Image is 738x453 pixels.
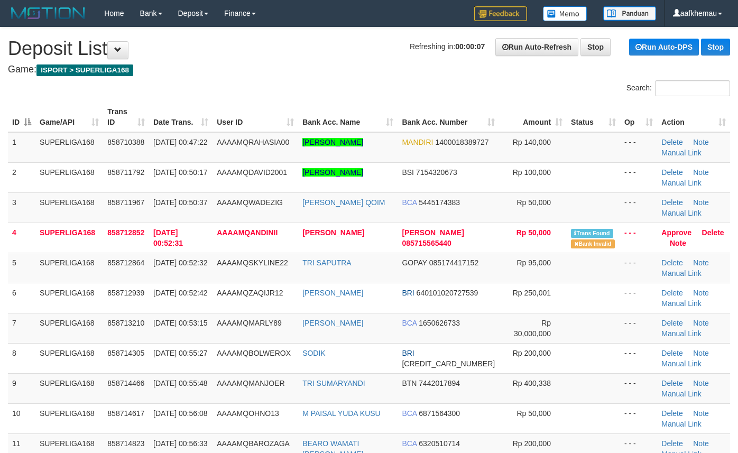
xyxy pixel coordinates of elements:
[513,349,551,357] span: Rp 200,000
[153,228,183,247] span: [DATE] 00:52:31
[657,102,730,132] th: Action: activate to sort column ascending
[661,379,682,387] a: Delete
[693,198,709,207] a: Note
[217,349,291,357] span: AAAAMQBOLWEROX
[153,439,207,448] span: [DATE] 00:56:33
[153,168,207,177] span: [DATE] 00:50:17
[693,409,709,418] a: Note
[35,102,103,132] th: Game/API: activate to sort column ascending
[661,289,682,297] a: Delete
[107,409,144,418] span: 858714617
[107,258,144,267] span: 858712864
[661,149,702,157] a: Manual Link
[661,168,682,177] a: Delete
[402,168,414,177] span: BSI
[670,239,686,247] a: Note
[402,258,427,267] span: GOPAY
[474,6,527,21] img: Feedback.jpg
[402,409,417,418] span: BCA
[661,209,702,217] a: Manual Link
[701,39,730,56] a: Stop
[620,253,657,283] td: - - -
[302,319,363,327] a: [PERSON_NAME]
[655,80,730,96] input: Search:
[693,379,709,387] a: Note
[8,253,35,283] td: 5
[107,289,144,297] span: 858712939
[693,258,709,267] a: Note
[402,349,414,357] span: BRI
[217,138,289,146] span: AAAAMQRAHASIA00
[107,198,144,207] span: 858711967
[107,168,144,177] span: 858711792
[402,228,464,237] span: [PERSON_NAME]
[693,349,709,357] a: Note
[107,349,144,357] span: 858714305
[217,168,287,177] span: AAAAMQDAVID2001
[149,102,213,132] th: Date Trans.: activate to sort column ascending
[217,198,283,207] span: AAAAMQWADEZIG
[35,283,103,313] td: SUPERLIGA168
[8,192,35,223] td: 3
[513,168,551,177] span: Rp 100,000
[514,319,551,338] span: Rp 30,000,000
[419,439,460,448] span: Copy 6320510714 to clipboard
[693,289,709,297] a: Note
[626,80,730,96] label: Search:
[35,343,103,373] td: SUPERLIGA168
[402,359,495,368] span: Copy 601201023433532 to clipboard
[8,373,35,403] td: 9
[419,198,460,207] span: Copy 5445174383 to clipboard
[302,228,364,237] a: [PERSON_NAME]
[513,379,551,387] span: Rp 400,338
[517,258,551,267] span: Rp 95,000
[217,289,283,297] span: AAAAMQZAQIJR12
[298,102,398,132] th: Bank Acc. Name: activate to sort column ascending
[513,439,551,448] span: Rp 200,000
[580,38,611,56] a: Stop
[517,409,551,418] span: Rp 50,000
[402,239,451,247] span: Copy 085715565440 to clipboard
[517,198,551,207] span: Rp 50,000
[693,439,709,448] a: Note
[603,6,656,21] img: panduan.png
[153,138,207,146] span: [DATE] 00:47:22
[217,228,278,237] span: AAAAMQANDINII
[419,379,460,387] span: Copy 7442017894 to clipboard
[217,409,279,418] span: AAAAMQOHNO13
[571,239,614,248] span: Bank is not match
[8,223,35,253] td: 4
[629,39,699,56] a: Run Auto-DPS
[8,283,35,313] td: 6
[8,102,35,132] th: ID: activate to sort column descending
[620,162,657,192] td: - - -
[661,349,682,357] a: Delete
[661,138,682,146] a: Delete
[302,289,363,297] a: [PERSON_NAME]
[499,102,567,132] th: Amount: activate to sort column ascending
[661,409,682,418] a: Delete
[302,409,381,418] a: M PAISAL YUDA KUSU
[8,64,730,75] h4: Game:
[213,102,298,132] th: User ID: activate to sort column ascending
[661,329,702,338] a: Manual Link
[435,138,488,146] span: Copy 1400018389727 to clipboard
[661,439,682,448] a: Delete
[217,439,290,448] span: AAAAMQBAROZAGA
[153,258,207,267] span: [DATE] 00:52:32
[402,289,414,297] span: BRI
[455,42,485,51] strong: 00:00:07
[661,179,702,187] a: Manual Link
[302,168,363,177] a: [PERSON_NAME]
[661,198,682,207] a: Delete
[661,359,702,368] a: Manual Link
[8,343,35,373] td: 8
[217,319,282,327] span: AAAAMQMARLY89
[661,228,691,237] a: Approve
[8,403,35,433] td: 10
[620,283,657,313] td: - - -
[153,349,207,357] span: [DATE] 00:55:27
[417,289,478,297] span: Copy 640101020727539 to clipboard
[620,223,657,253] td: - - -
[217,379,284,387] span: AAAAMQMANJOER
